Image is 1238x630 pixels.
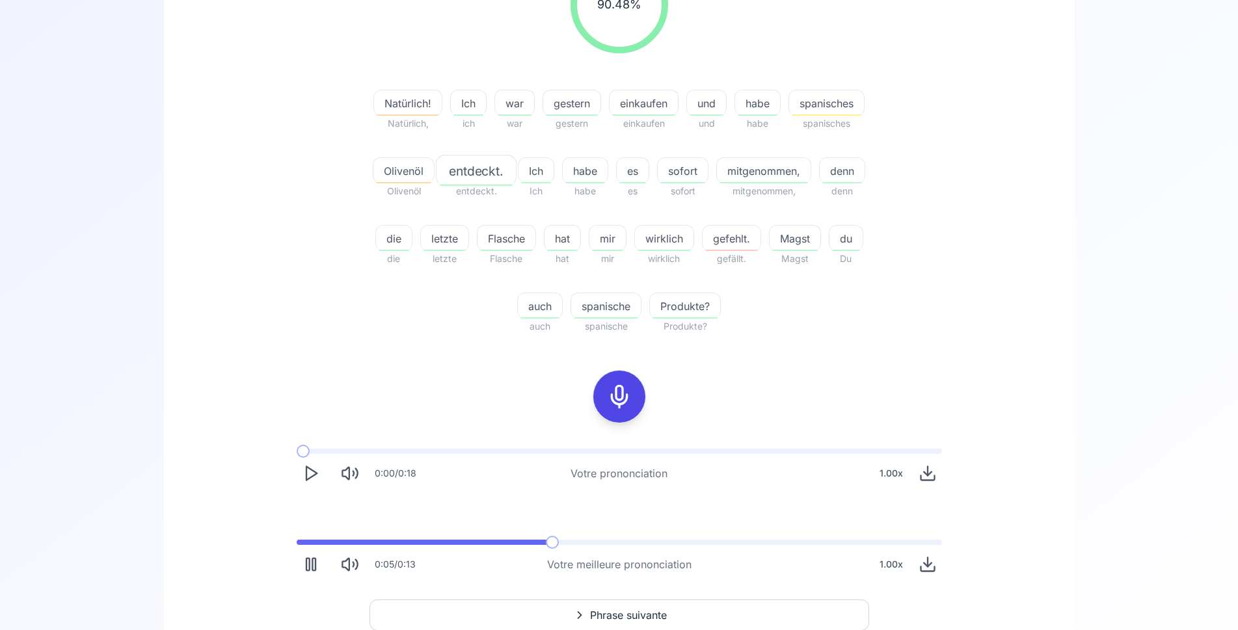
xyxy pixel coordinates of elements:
[571,319,641,334] span: spanische
[635,231,693,246] span: wirklich
[610,96,678,111] span: einkaufen
[789,96,864,111] span: spanisches
[589,251,626,267] span: mir
[616,157,649,183] button: es
[545,231,580,246] span: hat
[609,116,679,131] span: einkaufen
[735,96,780,111] span: habe
[820,163,865,179] span: denn
[543,116,601,131] span: gestern
[544,251,581,267] span: hat
[373,157,435,183] button: Olivenöl
[589,231,626,246] span: mir
[563,163,608,179] span: habe
[562,157,608,183] button: habe
[374,96,442,111] span: Natürlich!
[829,251,863,267] span: Du
[518,157,554,183] button: Ich
[770,231,820,246] span: Magst
[518,298,562,314] span: auch
[571,293,641,319] button: spanische
[571,298,641,314] span: spanische
[657,183,708,199] span: sofort
[819,157,865,183] button: denn
[571,466,667,481] div: Votre prononciation
[874,460,908,486] div: 1.00 x
[717,163,811,179] span: mitgenommen,
[376,231,412,246] span: die
[373,183,435,199] span: Olivenöl
[420,251,469,267] span: letzte
[450,90,487,116] button: Ich
[788,116,865,131] span: spanisches
[913,550,942,579] button: Download audio
[375,467,416,480] div: 0:00 / 0:18
[375,558,416,571] div: 0:05 / 0:13
[544,225,581,251] button: hat
[477,251,536,267] span: Flasche
[518,183,554,199] span: Ich
[716,157,811,183] button: mitgenommen,
[420,225,469,251] button: letzte
[734,90,781,116] button: habe
[543,90,601,116] button: gestern
[477,225,536,251] button: Flasche
[634,251,694,267] span: wirklich
[375,225,412,251] button: die
[769,225,821,251] button: Magst
[442,183,510,199] span: entdeckt.
[650,298,720,314] span: Produkte?
[649,293,721,319] button: Produkte?
[702,225,761,251] button: gefehlt.
[829,231,863,246] span: du
[686,116,727,131] span: und
[589,225,626,251] button: mir
[442,157,510,183] button: entdeckt.
[702,251,761,267] span: gefällt.
[687,96,726,111] span: und
[734,116,781,131] span: habe
[590,607,667,623] span: Phrase suivante
[373,163,434,179] span: Olivenöl
[495,96,534,111] span: war
[658,163,708,179] span: sofort
[517,293,563,319] button: auch
[373,90,442,116] button: Natürlich!
[913,459,942,488] button: Download audio
[649,319,721,334] span: Produkte?
[494,90,535,116] button: war
[494,116,535,131] span: war
[518,163,554,179] span: Ich
[297,459,325,488] button: Play
[788,90,865,116] button: spanisches
[609,90,679,116] button: einkaufen
[657,157,708,183] button: sofort
[819,183,865,199] span: denn
[562,183,608,199] span: habe
[451,96,486,111] span: Ich
[517,319,563,334] span: auch
[634,225,694,251] button: wirklich
[703,231,760,246] span: gefehlt.
[686,90,727,116] button: und
[716,183,811,199] span: mitgenommen,
[421,231,468,246] span: letzte
[297,550,325,579] button: Pause
[336,550,364,579] button: Mute
[375,251,412,267] span: die
[829,225,863,251] button: du
[769,251,821,267] span: Magst
[616,183,649,199] span: es
[437,161,516,180] span: entdeckt.
[478,231,535,246] span: Flasche
[547,557,692,572] div: Votre meilleure prononciation
[543,96,600,111] span: gestern
[617,163,649,179] span: es
[450,116,487,131] span: ich
[373,116,442,131] span: Natürlich,
[874,551,908,577] div: 1.00 x
[336,459,364,488] button: Mute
